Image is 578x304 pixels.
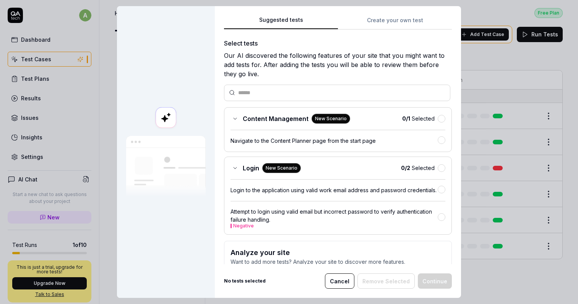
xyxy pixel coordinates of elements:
p: Want to add more tests? Analyze your site to discover more features. [231,258,445,266]
div: Login to the application using valid work email address and password credentials. [231,186,438,194]
div: Our AI discovered the following features of your site that you might want to add tests for. After... [224,51,452,78]
img: Our AI scans your site and suggests things to test [126,136,206,197]
b: No tests selected [224,278,266,284]
button: Cancel [325,273,354,289]
span: Selected [402,114,435,123]
span: Selected [401,164,435,172]
div: New Scenario [312,114,350,124]
button: Continue [418,273,452,289]
b: 0 / 1 [402,115,410,122]
button: Suggested tests [224,16,338,29]
div: Attempt to login using valid email but incorrect password to verify authentication failure handling. [231,208,438,228]
div: Select tests [224,39,452,48]
button: Create your own test [338,16,452,29]
b: 0 / 2 [401,165,410,171]
h3: Analyze your site [231,247,445,258]
button: Negative [233,224,254,228]
div: New Scenario [262,163,301,173]
span: Login [243,163,259,173]
div: Navigate to the Content Planner page from the start page [231,137,438,145]
span: Content Management [243,114,308,123]
button: Remove Selected [357,273,415,289]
